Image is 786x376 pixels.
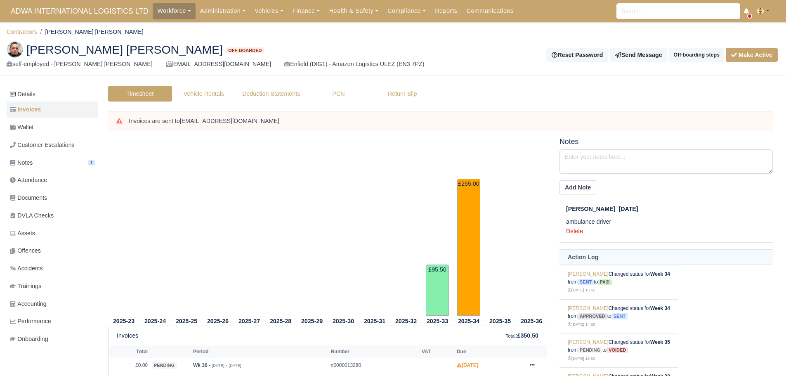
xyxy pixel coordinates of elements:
strong: [DATE] [457,362,478,368]
th: 2025-35 [484,316,516,326]
th: 2025-23 [108,316,139,326]
h5: Notes [559,137,773,146]
th: 2025-24 [139,316,171,326]
a: Deduction Statements [236,86,307,102]
small: Total [506,333,516,338]
a: [PERSON_NAME] [568,271,609,277]
span: Performance [10,317,51,326]
span: Attendance [10,175,47,185]
small: [DATE] » [DATE] [212,363,241,368]
th: 2025-30 [328,316,359,326]
span: Notes [10,158,33,168]
span: Accidents [10,264,43,273]
a: [PERSON_NAME] [568,305,609,311]
span: sent [611,313,628,319]
span: Invoices [10,105,41,114]
th: Due [455,345,522,358]
span: pending [578,347,602,353]
span: paid [598,279,611,285]
span: Off-boarded [226,47,264,54]
th: Number [329,345,420,358]
a: [PERSON_NAME] [568,339,609,345]
span: Offences [10,246,41,255]
div: Eugen Gradinaru Petcu [0,35,786,76]
span: pending [152,362,177,369]
span: Customer Escalations [10,140,75,150]
a: ADWA INTERNATIONAL LOGISTICS LTD [7,3,153,19]
strong: £350.50 [517,332,538,339]
strong: [EMAIL_ADDRESS][DOMAIN_NAME] [180,118,279,124]
button: Reset Password [546,48,608,62]
th: 2025-32 [390,316,422,326]
small: [DATE] 14:55 [568,322,595,326]
a: Accounting [7,296,98,312]
a: Health & Safety [324,3,383,19]
div: : [506,331,538,341]
a: PCN [307,86,371,102]
a: Invoices [7,102,98,118]
th: 2025-26 [202,316,234,326]
th: 2025-28 [265,316,296,326]
span: DVLA Checks [10,211,54,220]
a: Documents [7,190,98,206]
a: Contractors [7,28,37,35]
span: Accounting [10,299,47,309]
strong: Week 35 [650,339,670,345]
th: Total [109,345,150,358]
span: 1 [88,160,95,166]
a: Onboarding [7,331,98,347]
span: [PERSON_NAME] [PERSON_NAME] [26,44,223,55]
td: Changed status for from to [559,299,678,333]
th: 2025-29 [296,316,328,326]
th: 2025-36 [516,316,547,326]
a: Vehicle Rentals [172,86,236,102]
a: Offences [7,243,98,259]
span: Onboarding [10,334,48,344]
a: Details [7,87,98,102]
span: Assets [10,229,35,238]
span: voided [607,347,628,353]
th: Period [191,345,329,358]
a: Delete [566,228,583,234]
a: Return Slip [371,86,434,102]
a: Attendance [7,172,98,188]
a: Assets [7,225,98,241]
th: 2025-27 [234,316,265,326]
a: Customer Escalations [7,137,98,153]
td: #0000013280 [329,358,420,373]
span: Trainings [10,281,41,291]
a: Wallet [7,119,98,135]
td: Changed status for from to [559,265,678,300]
div: [DATE] [566,204,773,214]
a: Trainings [7,278,98,294]
a: Notes 1 [7,155,98,171]
span: Wallet [10,123,33,132]
input: Search... [616,3,740,19]
span: approved [578,313,607,319]
div: [EMAIL_ADDRESS][DOMAIN_NAME] [166,59,271,69]
th: 2025-31 [359,316,390,326]
th: 2025-34 [453,316,484,326]
div: self-employed - [PERSON_NAME] [PERSON_NAME] [7,59,153,69]
a: Compliance [383,3,430,19]
th: 2025-25 [171,316,202,326]
a: Reports [430,3,462,19]
p: ambulance driver [566,217,773,227]
button: Off-boarding steps [669,48,724,62]
button: Make Active [726,48,778,62]
span: Documents [10,193,47,203]
a: Performance [7,313,98,329]
a: Vehicles [250,3,288,19]
small: [DATE] 15:55 [568,288,595,292]
a: Administration [196,3,250,19]
strong: Week 34 [650,271,670,277]
div: Invoices are sent to [129,117,765,125]
th: 2025-33 [422,316,453,326]
a: Accidents [7,260,98,277]
button: Add Note [559,180,596,194]
strong: Wk 36 - [193,362,210,368]
li: [PERSON_NAME] [PERSON_NAME] [37,27,144,37]
span: sent [578,279,594,285]
a: Finance [288,3,325,19]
